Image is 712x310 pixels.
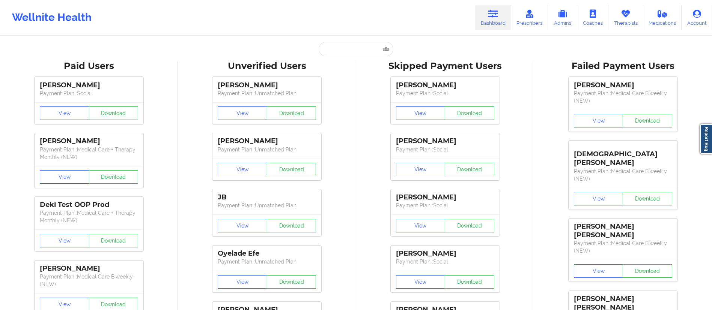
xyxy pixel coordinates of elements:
[218,202,316,209] p: Payment Plan : Unmatched Plan
[396,202,494,209] p: Payment Plan : Social
[218,81,316,90] div: [PERSON_NAME]
[396,137,494,145] div: [PERSON_NAME]
[218,219,267,232] button: View
[267,275,316,289] button: Download
[623,114,672,127] button: Download
[396,219,446,232] button: View
[396,146,494,153] p: Payment Plan : Social
[643,5,682,30] a: Medications
[218,163,267,176] button: View
[40,90,138,97] p: Payment Plan : Social
[40,264,138,273] div: [PERSON_NAME]
[574,192,623,205] button: View
[577,5,608,30] a: Coaches
[40,137,138,145] div: [PERSON_NAME]
[218,275,267,289] button: View
[396,193,494,202] div: [PERSON_NAME]
[218,146,316,153] p: Payment Plan : Unmatched Plan
[475,5,511,30] a: Dashboard
[511,5,548,30] a: Prescribers
[574,114,623,127] button: View
[445,106,494,120] button: Download
[396,90,494,97] p: Payment Plan : Social
[574,90,672,105] p: Payment Plan : Medical Care Biweekly (NEW)
[445,163,494,176] button: Download
[218,258,316,265] p: Payment Plan : Unmatched Plan
[89,234,138,247] button: Download
[40,146,138,161] p: Payment Plan : Medical Care + Therapy Monthly (NEW)
[445,219,494,232] button: Download
[218,193,316,202] div: JB
[623,192,672,205] button: Download
[396,81,494,90] div: [PERSON_NAME]
[40,234,89,247] button: View
[574,81,672,90] div: [PERSON_NAME]
[89,170,138,184] button: Download
[218,249,316,258] div: Oyelade Efe
[539,60,707,72] div: Failed Payment Users
[267,219,316,232] button: Download
[608,5,643,30] a: Therapists
[218,106,267,120] button: View
[218,137,316,145] div: [PERSON_NAME]
[396,249,494,258] div: [PERSON_NAME]
[396,275,446,289] button: View
[445,275,494,289] button: Download
[574,222,672,240] div: [PERSON_NAME] [PERSON_NAME]
[5,60,173,72] div: Paid Users
[574,240,672,255] p: Payment Plan : Medical Care Biweekly (NEW)
[89,106,138,120] button: Download
[267,163,316,176] button: Download
[396,106,446,120] button: View
[267,106,316,120] button: Download
[40,106,89,120] button: View
[574,144,672,167] div: [DEMOGRAPHIC_DATA][PERSON_NAME]
[40,170,89,184] button: View
[574,168,672,183] p: Payment Plan : Medical Care Biweekly (NEW)
[623,264,672,278] button: Download
[548,5,577,30] a: Admins
[682,5,712,30] a: Account
[183,60,351,72] div: Unverified Users
[700,124,712,154] a: Report Bug
[40,81,138,90] div: [PERSON_NAME]
[218,90,316,97] p: Payment Plan : Unmatched Plan
[574,264,623,278] button: View
[40,209,138,224] p: Payment Plan : Medical Care + Therapy Monthly (NEW)
[40,273,138,288] p: Payment Plan : Medical Care Biweekly (NEW)
[396,258,494,265] p: Payment Plan : Social
[396,163,446,176] button: View
[40,201,138,209] div: Deki Test OOP Prod
[361,60,529,72] div: Skipped Payment Users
